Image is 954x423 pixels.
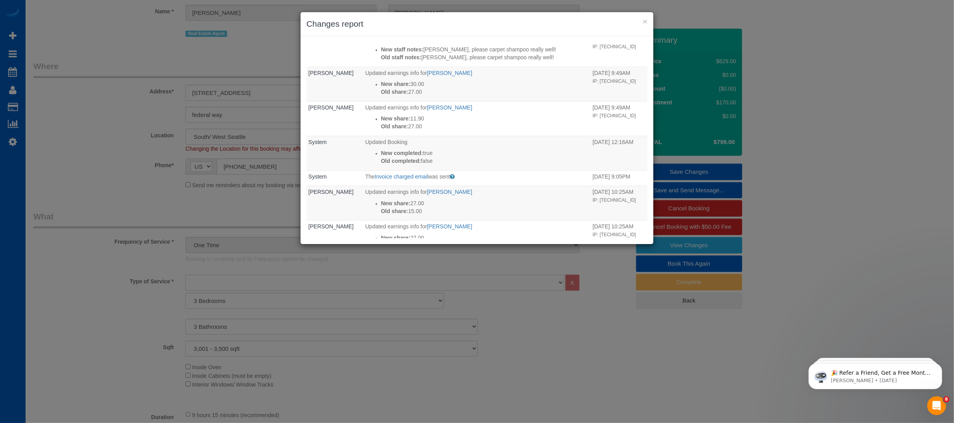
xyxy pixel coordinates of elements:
span: Updated earnings info for [365,189,427,195]
td: What [363,221,591,255]
strong: New completed: [381,150,423,156]
a: [PERSON_NAME] [308,70,354,76]
strong: Old share: [381,89,408,95]
p: 30.00 [381,80,589,88]
p: 27.00 [381,234,589,242]
span: was sent [428,173,450,180]
strong: New share: [381,81,411,87]
td: Who [306,136,363,170]
p: 27.00 [381,88,589,96]
strong: New share: [381,115,411,122]
td: What [363,186,591,221]
p: false [381,157,589,165]
iframe: Intercom notifications message [797,347,954,402]
strong: Old share: [381,123,408,129]
td: What [363,170,591,186]
strong: Old completed: [381,158,421,164]
a: [PERSON_NAME] [308,189,354,195]
small: IP: [TECHNICAL_ID] [593,78,636,84]
button: × [643,17,648,26]
td: What [363,101,591,136]
iframe: Intercom live chat [927,396,946,415]
sui-modal: Changes report [301,12,653,244]
td: When [591,67,648,101]
p: 27.00 [381,122,589,130]
td: Who [306,186,363,221]
small: IP: [TECHNICAL_ID] [593,197,636,203]
a: [PERSON_NAME] [427,223,472,230]
span: The [365,173,375,180]
a: System [308,139,327,145]
td: Who [306,32,363,67]
a: [PERSON_NAME] [427,70,472,76]
a: [PERSON_NAME] [308,223,354,230]
span: Updated earnings info for [365,104,427,111]
p: [PERSON_NAME], please carpet shampoo really well! [381,46,589,53]
p: 15.00 [381,207,589,215]
strong: New share: [381,235,411,241]
td: Who [306,67,363,101]
p: true [381,149,589,157]
td: When [591,136,648,170]
strong: New staff notes: [381,46,424,53]
h3: Changes report [306,18,648,30]
td: What [363,32,591,67]
td: What [363,136,591,170]
td: When [591,170,648,186]
td: Who [306,170,363,186]
td: Who [306,101,363,136]
p: 11.90 [381,115,589,122]
a: [PERSON_NAME] [427,104,472,111]
td: When [591,186,648,221]
a: Invoice charged email [375,173,428,180]
a: [PERSON_NAME] [308,104,354,111]
span: Updated earnings info for [365,223,427,230]
small: IP: [TECHNICAL_ID] [593,44,636,49]
span: Updated Booking [365,139,407,145]
strong: Old staff notes: [381,54,422,60]
span: Updated earnings info for [365,70,427,76]
strong: New share: [381,200,411,206]
strong: Old share: [381,208,408,214]
td: Who [306,221,363,255]
td: What [363,67,591,101]
p: [PERSON_NAME], please carpet shampoo really well! [381,53,589,61]
small: IP: [TECHNICAL_ID] [593,113,636,119]
p: 27.00 [381,199,589,207]
a: System [308,173,327,180]
td: When [591,101,648,136]
span: 8 [943,396,950,403]
td: When [591,221,648,255]
a: [PERSON_NAME] [427,189,472,195]
small: IP: [TECHNICAL_ID] [593,232,636,237]
td: When [591,32,648,67]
